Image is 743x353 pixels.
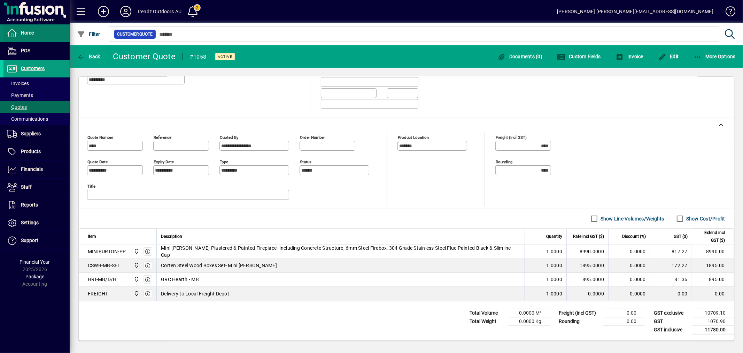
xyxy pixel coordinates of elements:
[21,30,34,36] span: Home
[70,50,108,63] app-page-header-button: Back
[508,317,550,325] td: 0.0000 Kg
[132,248,140,255] span: Central
[3,143,70,160] a: Products
[20,259,50,265] span: Financial Year
[21,184,32,190] span: Staff
[555,317,603,325] td: Rounding
[87,183,95,188] mat-label: Title
[616,54,643,59] span: Invoice
[508,309,550,317] td: 0.0000 M³
[25,274,44,279] span: Package
[547,262,563,269] span: 1.0000
[692,317,734,325] td: 1070.90
[656,50,681,63] button: Edit
[692,259,734,273] td: 1895.00
[547,248,563,255] span: 1.0000
[557,6,713,17] div: [PERSON_NAME] [PERSON_NAME][EMAIL_ADDRESS][DOMAIN_NAME]
[3,196,70,214] a: Reports
[650,325,692,334] td: GST inclusive
[496,135,527,140] mat-label: Freight (incl GST)
[137,6,181,17] div: Trendz Outdoors AU
[3,89,70,101] a: Payments
[21,66,45,71] span: Customers
[496,159,512,164] mat-label: Rounding
[88,262,121,269] div: CSWB-MB-SET
[692,50,738,63] button: More Options
[154,135,171,140] mat-label: Reference
[573,233,604,240] span: Rate incl GST ($)
[398,135,429,140] mat-label: Product location
[603,317,645,325] td: 0.00
[650,259,692,273] td: 172.27
[692,325,734,334] td: 11780.00
[87,159,108,164] mat-label: Quote date
[161,290,229,297] span: Delivery to Local Freight Depot
[75,28,102,40] button: Filter
[161,276,199,283] span: GRC Hearth - MB
[3,232,70,249] a: Support
[466,317,508,325] td: Total Weight
[650,317,692,325] td: GST
[692,309,734,317] td: 10709.10
[658,54,679,59] span: Edit
[495,50,544,63] button: Documents (0)
[3,24,70,42] a: Home
[571,290,604,297] div: 0.0000
[21,202,38,208] span: Reports
[21,149,41,154] span: Products
[622,233,646,240] span: Discount (%)
[190,51,206,62] div: #1058
[3,179,70,196] a: Staff
[692,245,734,259] td: 8990.00
[599,215,664,222] label: Show Line Volumes/Weights
[7,81,29,86] span: Invoices
[87,135,113,140] mat-label: Quote number
[608,259,650,273] td: 0.0000
[21,166,43,172] span: Financials
[557,54,601,59] span: Custom Fields
[685,215,725,222] label: Show Cost/Profit
[88,248,126,255] div: MINIBURTON-PP
[21,48,30,53] span: POS
[117,31,153,38] span: Customer Quote
[603,309,645,317] td: 0.00
[75,50,102,63] button: Back
[608,245,650,259] td: 0.0000
[692,273,734,287] td: 895.00
[132,290,140,298] span: Central
[21,220,39,225] span: Settings
[571,262,604,269] div: 1895.0000
[3,77,70,89] a: Invoices
[132,276,140,283] span: Central
[132,262,140,269] span: Central
[555,50,603,63] button: Custom Fields
[7,104,27,110] span: Quotes
[608,287,650,301] td: 0.0000
[300,135,325,140] mat-label: Order number
[21,131,41,136] span: Suppliers
[77,31,100,37] span: Filter
[300,159,311,164] mat-label: Status
[650,309,692,317] td: GST exclusive
[3,42,70,60] a: POS
[3,125,70,143] a: Suppliers
[3,161,70,178] a: Financials
[466,309,508,317] td: Total Volume
[7,92,33,98] span: Payments
[88,276,117,283] div: HRT-MB/D/H
[220,159,228,164] mat-label: Type
[220,135,238,140] mat-label: Quoted by
[88,233,96,240] span: Item
[674,233,688,240] span: GST ($)
[720,1,734,24] a: Knowledge Base
[161,262,277,269] span: Corten Steel Wood Boxes Set- Mini [PERSON_NAME]
[88,290,108,297] div: FREIGHT
[218,54,232,59] span: Active
[92,5,115,18] button: Add
[547,276,563,283] span: 1.0000
[7,116,48,122] span: Communications
[154,159,174,164] mat-label: Expiry date
[113,51,176,62] div: Customer Quote
[546,233,562,240] span: Quantity
[115,5,137,18] button: Profile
